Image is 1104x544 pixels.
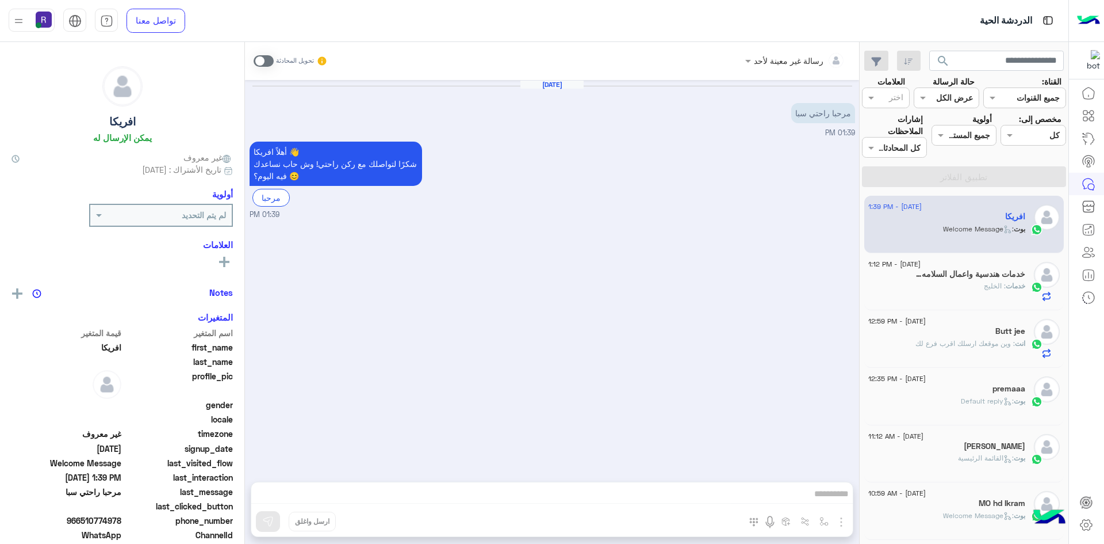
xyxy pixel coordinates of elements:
[93,370,121,399] img: defaultAdmin.png
[93,132,152,143] h6: يمكن الإرسال له
[995,326,1025,336] h5: Butt jee
[1034,262,1060,288] img: defaultAdmin.png
[11,486,121,498] span: مرحبا راحتي سبا
[1029,498,1069,538] img: hulul-logo.png
[124,341,233,353] span: first_name
[1031,338,1042,350] img: WhatsApp
[979,499,1025,508] h5: MO hd Ikram
[1005,212,1025,222] h5: افريكا
[11,443,121,455] span: 2025-09-02T10:39:29.402Z
[1019,113,1061,125] label: مخصص إلى:
[791,103,855,123] p: 2/9/2025, 1:39 PM
[11,327,121,339] span: قيمة المتغير
[95,9,118,33] a: tab
[109,115,136,128] h5: افريكا
[124,399,233,411] span: gender
[212,189,233,199] h6: أولوية
[11,457,121,469] span: Welcome Message
[520,81,584,89] h6: [DATE]
[868,316,926,326] span: [DATE] - 12:59 PM
[183,151,233,163] span: غير معروف
[984,281,1006,290] span: الخليج
[1034,376,1060,402] img: defaultAdmin.png
[252,189,290,207] div: مرحبا
[943,225,1014,233] span: : Welcome Message
[958,454,1014,462] span: : القائمة الرئيسية
[209,287,233,298] h6: Notes
[12,288,22,299] img: add
[100,14,113,28] img: tab
[862,113,923,138] label: إشارات الملاحظات
[198,312,233,322] h6: المتغيرات
[1077,9,1100,33] img: Logo
[1034,491,1060,517] img: defaultAdmin.png
[868,374,926,384] span: [DATE] - 12:35 PM
[1079,50,1100,71] img: 322853014244696
[124,413,233,425] span: locale
[124,500,233,512] span: last_clicked_button
[1014,225,1025,233] span: بوت
[1031,224,1042,235] img: WhatsApp
[868,431,923,442] span: [DATE] - 11:12 AM
[1014,454,1025,462] span: بوت
[11,529,121,541] span: 2
[972,113,992,125] label: أولوية
[124,428,233,440] span: timezone
[11,500,121,512] span: null
[992,384,1025,394] h5: premaaa
[11,341,121,353] span: افريكا
[877,75,905,88] label: العلامات
[11,413,121,425] span: null
[276,56,314,66] small: تحويل المحادثة
[825,128,855,137] span: 01:39 PM
[124,457,233,469] span: last_visited_flow
[1031,396,1042,408] img: WhatsApp
[142,163,221,176] span: تاريخ الأشتراك : [DATE]
[126,9,185,33] a: تواصل معنا
[68,14,82,28] img: tab
[961,397,1014,405] span: : Default reply
[124,443,233,455] span: signup_date
[1015,339,1025,348] span: انت
[124,486,233,498] span: last_message
[915,269,1025,279] h5: خدمات هندسية واعمال السلامه
[862,166,1066,187] button: تطبيق الفلاتر
[124,327,233,339] span: اسم المتغير
[124,471,233,484] span: last_interaction
[11,428,121,440] span: غير معروف
[1014,397,1025,405] span: بوت
[32,289,41,298] img: notes
[124,356,233,368] span: last_name
[964,442,1025,451] h5: أحمد
[915,339,1015,348] span: وين موقعك ارسلك اقرب فرع لك
[1034,434,1060,460] img: defaultAdmin.png
[1031,454,1042,465] img: WhatsApp
[103,67,142,106] img: defaultAdmin.png
[1034,204,1060,230] img: defaultAdmin.png
[11,14,26,28] img: profile
[1034,319,1060,345] img: defaultAdmin.png
[250,210,279,220] span: 01:39 PM
[1042,75,1061,88] label: القناة:
[124,529,233,541] span: ChannelId
[11,471,121,484] span: 2025-09-02T10:39:29.388Z
[868,488,926,499] span: [DATE] - 10:59 AM
[1006,281,1025,290] span: خدمات
[1014,511,1025,520] span: بوت
[936,54,950,68] span: search
[889,91,905,106] div: اختر
[933,75,975,88] label: حالة الرسالة
[1041,13,1055,28] img: tab
[11,399,121,411] span: null
[11,515,121,527] span: 966510774978
[11,239,233,250] h6: العلامات
[124,370,233,397] span: profile_pic
[1031,281,1042,293] img: WhatsApp
[250,142,422,186] p: 2/9/2025, 1:39 PM
[124,515,233,527] span: phone_number
[868,201,922,212] span: [DATE] - 1:39 PM
[36,12,52,28] img: userImage
[980,13,1032,29] p: الدردشة الحية
[943,511,1014,520] span: : Welcome Message
[868,259,921,269] span: [DATE] - 1:12 PM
